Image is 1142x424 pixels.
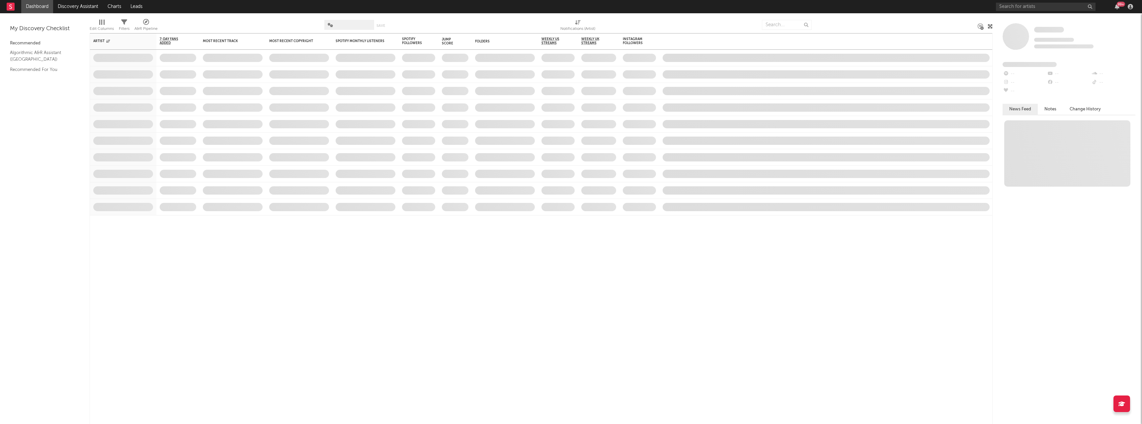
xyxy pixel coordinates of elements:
[1034,27,1064,33] a: Some Artist
[269,39,319,43] div: Most Recent Copyright
[203,39,253,43] div: Most Recent Track
[442,37,458,45] div: Jump Score
[581,37,606,45] span: Weekly UK Streams
[1047,78,1091,87] div: --
[134,17,158,36] div: A&R Pipeline
[376,24,385,28] button: Save
[996,3,1096,11] input: Search for artists
[1003,70,1047,78] div: --
[134,25,158,33] div: A&R Pipeline
[119,17,129,36] div: Filters
[1117,2,1125,7] div: 99 +
[1034,38,1074,42] span: Tracking Since: [DATE]
[119,25,129,33] div: Filters
[762,20,812,30] input: Search...
[336,39,385,43] div: Spotify Monthly Listeners
[90,25,114,33] div: Edit Columns
[402,37,425,45] div: Spotify Followers
[90,17,114,36] div: Edit Columns
[10,25,80,33] div: My Discovery Checklist
[541,37,565,45] span: Weekly US Streams
[475,39,525,43] div: Folders
[1063,104,1107,115] button: Change History
[1003,78,1047,87] div: --
[560,25,595,33] div: Notifications (Artist)
[1091,70,1135,78] div: --
[560,17,595,36] div: Notifications (Artist)
[10,49,73,63] a: Algorithmic A&R Assistant ([GEOGRAPHIC_DATA])
[1003,62,1057,67] span: Fans Added by Platform
[1091,78,1135,87] div: --
[623,37,646,45] div: Instagram Followers
[1003,87,1047,95] div: --
[160,37,186,45] span: 7-Day Fans Added
[1038,104,1063,115] button: Notes
[10,66,73,73] a: Recommended For You
[93,39,143,43] div: Artist
[1047,70,1091,78] div: --
[10,39,80,47] div: Recommended
[1115,4,1119,9] button: 99+
[1003,104,1038,115] button: News Feed
[1034,44,1094,48] span: 0 fans last week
